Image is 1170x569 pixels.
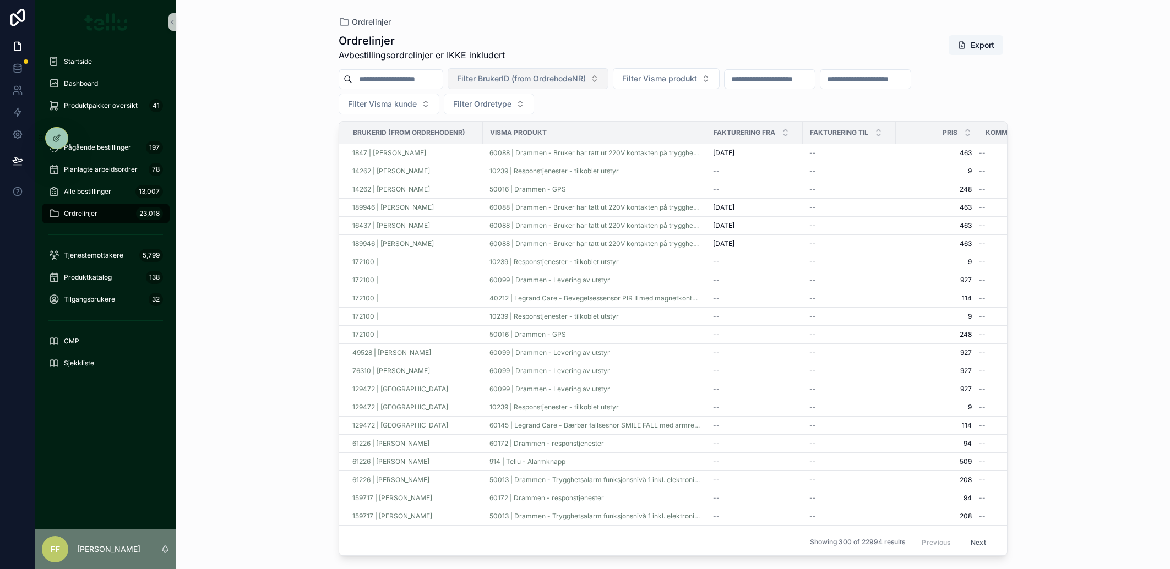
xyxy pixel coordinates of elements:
span: Planlagte arbeidsordrer [64,165,138,174]
a: -- [979,312,1049,321]
span: 60099 | Drammen - Levering av utstyr [489,276,610,284]
a: -- [713,258,796,266]
img: App logo [84,13,128,31]
a: 463 [902,239,972,248]
span: 10239 | Responstjenester - tilkoblet utstyr [489,403,619,412]
span: -- [979,439,986,448]
span: -- [809,276,816,284]
a: 927 [902,348,972,357]
a: 60099 | Drammen - Levering av utstyr [489,385,610,393]
span: Tjenestemottakere [64,251,123,260]
span: 9 [902,167,972,176]
a: Pågående bestillinger197 [42,138,170,157]
a: -- [979,385,1049,393]
a: 463 [902,221,972,230]
button: Select Button [613,68,720,89]
a: 61226 | [PERSON_NAME] [352,475,429,484]
a: 1847 | [PERSON_NAME] [352,149,426,157]
a: Produktkatalog138 [42,267,170,287]
a: -- [809,221,889,230]
span: -- [979,149,986,157]
span: -- [713,330,720,339]
div: 5,799 [139,249,163,262]
span: -- [979,276,986,284]
a: 172100 | [352,312,378,321]
a: 60099 | Drammen - Levering av utstyr [489,276,700,284]
span: -- [979,403,986,412]
span: -- [809,203,816,212]
a: 61226 | [PERSON_NAME] [352,439,429,448]
span: Produktpakker oversikt [64,101,138,110]
span: -- [979,167,986,176]
a: -- [809,457,889,466]
a: 10239 | Responstjenester - tilkoblet utstyr [489,312,619,321]
a: -- [979,239,1049,248]
span: 463 [902,203,972,212]
span: -- [809,221,816,230]
span: -- [809,439,816,448]
a: -- [713,366,796,375]
a: 189946 | [PERSON_NAME] [352,239,476,248]
span: -- [809,403,816,412]
span: Dashboard [64,79,98,88]
span: -- [713,167,720,176]
span: 172100 | [352,258,378,266]
a: 14262 | [PERSON_NAME] [352,167,476,176]
a: 60145 | Legrand Care - Bærbar fallsesnor SMILE FALL med armreim, pr. mnd [489,421,700,430]
a: [DATE] [713,149,796,157]
span: 50016 | Drammen - GPS [489,330,566,339]
a: 463 [902,149,972,157]
a: -- [979,439,1049,448]
span: -- [713,185,720,194]
span: 50016 | Drammen - GPS [489,185,566,194]
a: 9 [902,258,972,266]
div: 41 [149,99,163,112]
a: 60088 | Drammen - Bruker har tatt ut 220V kontakten på trygghetsalarmen [489,203,700,212]
a: 129472 | [GEOGRAPHIC_DATA] [352,403,448,412]
a: -- [713,276,796,284]
a: -- [713,185,796,194]
span: -- [713,439,720,448]
a: -- [809,294,889,303]
span: [DATE] [713,221,734,230]
span: -- [979,348,986,357]
a: 9 [902,403,972,412]
a: 914 | Tellu - Alarmknapp [489,457,700,466]
a: 60088 | Drammen - Bruker har tatt ut 220V kontakten på trygghetsalarmen [489,221,700,230]
a: [DATE] [713,203,796,212]
span: -- [979,258,986,266]
a: 172100 | [352,294,476,303]
span: 114 [902,421,972,430]
a: 172100 | [352,258,476,266]
div: 197 [146,141,163,154]
span: Pågående bestillinger [64,143,131,152]
a: -- [713,403,796,412]
span: Startside [64,57,92,66]
a: 509 [902,457,972,466]
a: 16437 | [PERSON_NAME] [352,221,476,230]
a: 10239 | Responstjenester - tilkoblet utstyr [489,258,700,266]
span: 172100 | [352,276,378,284]
a: -- [809,348,889,357]
span: Filter Ordretype [453,99,511,110]
a: 172100 | [352,294,378,303]
a: 60088 | Drammen - Bruker har tatt ut 220V kontakten på trygghetsalarmen [489,239,700,248]
a: Tjenestemottakere5,799 [42,245,170,265]
a: -- [979,203,1049,212]
a: -- [809,385,889,393]
span: Filter Visma kunde [348,99,417,110]
span: 60088 | Drammen - Bruker har tatt ut 220V kontakten på trygghetsalarmen [489,149,700,157]
a: -- [809,258,889,266]
a: -- [979,185,1049,194]
span: -- [979,330,986,339]
div: 32 [149,293,163,306]
a: -- [809,403,889,412]
span: -- [713,258,720,266]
